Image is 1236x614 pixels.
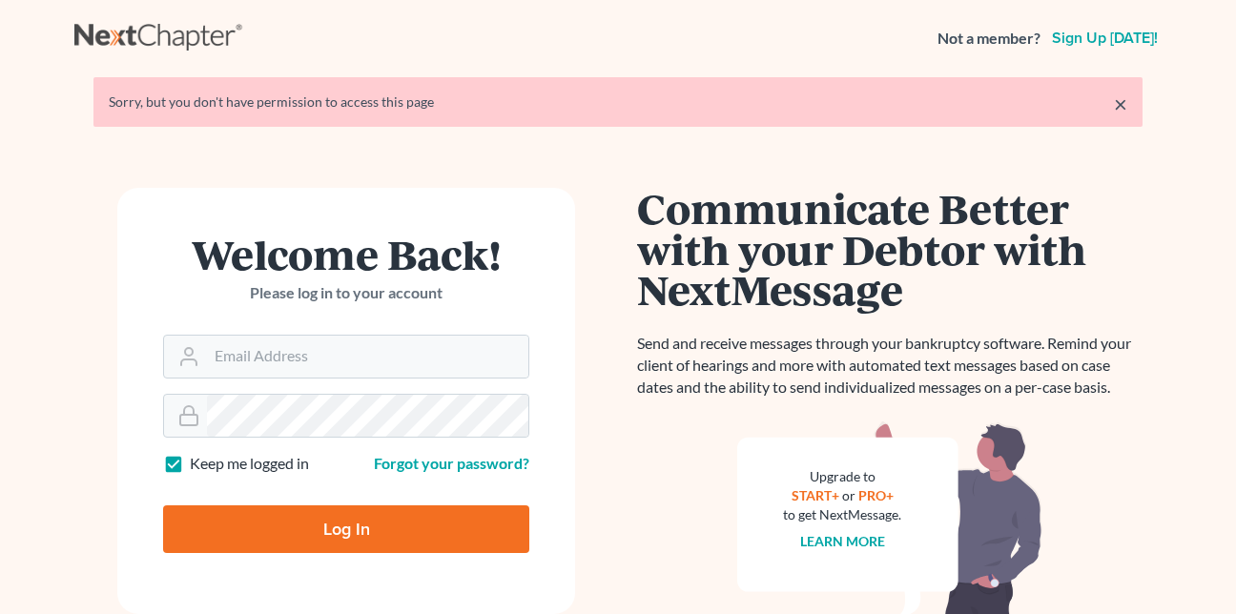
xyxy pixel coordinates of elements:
[207,336,528,378] input: Email Address
[374,454,529,472] a: Forgot your password?
[109,92,1127,112] div: Sorry, but you don't have permission to access this page
[163,234,529,275] h1: Welcome Back!
[800,533,885,549] a: Learn more
[163,282,529,304] p: Please log in to your account
[792,487,839,503] a: START+
[842,487,855,503] span: or
[783,505,901,524] div: to get NextMessage.
[858,487,894,503] a: PRO+
[163,505,529,553] input: Log In
[783,467,901,486] div: Upgrade to
[937,28,1040,50] strong: Not a member?
[1048,31,1162,46] a: Sign up [DATE]!
[1114,92,1127,115] a: ×
[190,453,309,475] label: Keep me logged in
[637,188,1143,310] h1: Communicate Better with your Debtor with NextMessage
[637,333,1143,399] p: Send and receive messages through your bankruptcy software. Remind your client of hearings and mo...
